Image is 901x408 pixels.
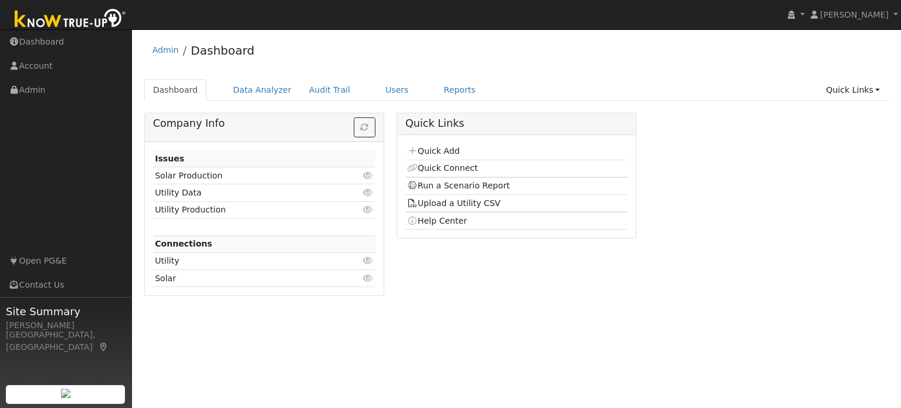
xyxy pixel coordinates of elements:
[363,205,374,214] i: Click to view
[9,6,132,33] img: Know True-Up
[153,201,340,218] td: Utility Production
[407,198,500,208] a: Upload a Utility CSV
[153,270,340,287] td: Solar
[405,117,628,130] h5: Quick Links
[363,257,374,265] i: Click to view
[191,43,255,58] a: Dashboard
[407,181,510,190] a: Run a Scenario Report
[407,163,477,173] a: Quick Connect
[153,184,340,201] td: Utility Data
[407,216,467,225] a: Help Center
[435,79,485,101] a: Reports
[155,154,184,163] strong: Issues
[407,146,459,156] a: Quick Add
[99,342,109,352] a: Map
[144,79,207,101] a: Dashboard
[820,10,889,19] span: [PERSON_NAME]
[363,188,374,197] i: Click to view
[153,117,375,130] h5: Company Info
[6,329,126,353] div: [GEOGRAPHIC_DATA], [GEOGRAPHIC_DATA]
[153,45,179,55] a: Admin
[155,239,212,248] strong: Connections
[6,319,126,332] div: [PERSON_NAME]
[61,389,70,398] img: retrieve
[363,274,374,282] i: Click to view
[817,79,889,101] a: Quick Links
[153,252,340,269] td: Utility
[224,79,300,101] a: Data Analyzer
[363,171,374,180] i: Click to view
[6,304,126,319] span: Site Summary
[300,79,359,101] a: Audit Trail
[153,167,340,184] td: Solar Production
[377,79,418,101] a: Users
